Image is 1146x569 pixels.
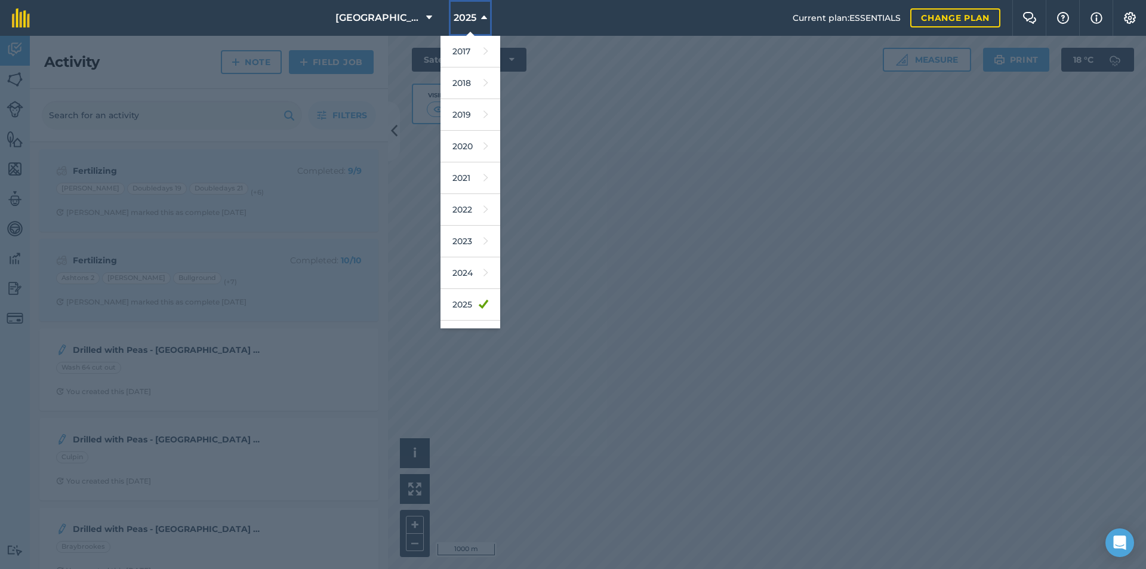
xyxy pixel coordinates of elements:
a: 2020 [440,131,500,162]
a: 2024 [440,257,500,289]
img: fieldmargin Logo [12,8,30,27]
img: A question mark icon [1056,12,1070,24]
a: 2023 [440,226,500,257]
span: [GEOGRAPHIC_DATA] [335,11,421,25]
span: Current plan : ESSENTIALS [793,11,901,24]
a: 2021 [440,162,500,194]
img: svg+xml;base64,PHN2ZyB4bWxucz0iaHR0cDovL3d3dy53My5vcmcvMjAwMC9zdmciIHdpZHRoPSIxNyIgaGVpZ2h0PSIxNy... [1090,11,1102,25]
img: Two speech bubbles overlapping with the left bubble in the forefront [1022,12,1037,24]
a: 2026 [440,321,500,352]
div: Open Intercom Messenger [1105,528,1134,557]
span: 2025 [454,11,476,25]
img: A cog icon [1123,12,1137,24]
a: 2018 [440,67,500,99]
a: 2025 [440,289,500,321]
a: 2019 [440,99,500,131]
a: 2022 [440,194,500,226]
a: 2017 [440,36,500,67]
a: Change plan [910,8,1000,27]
